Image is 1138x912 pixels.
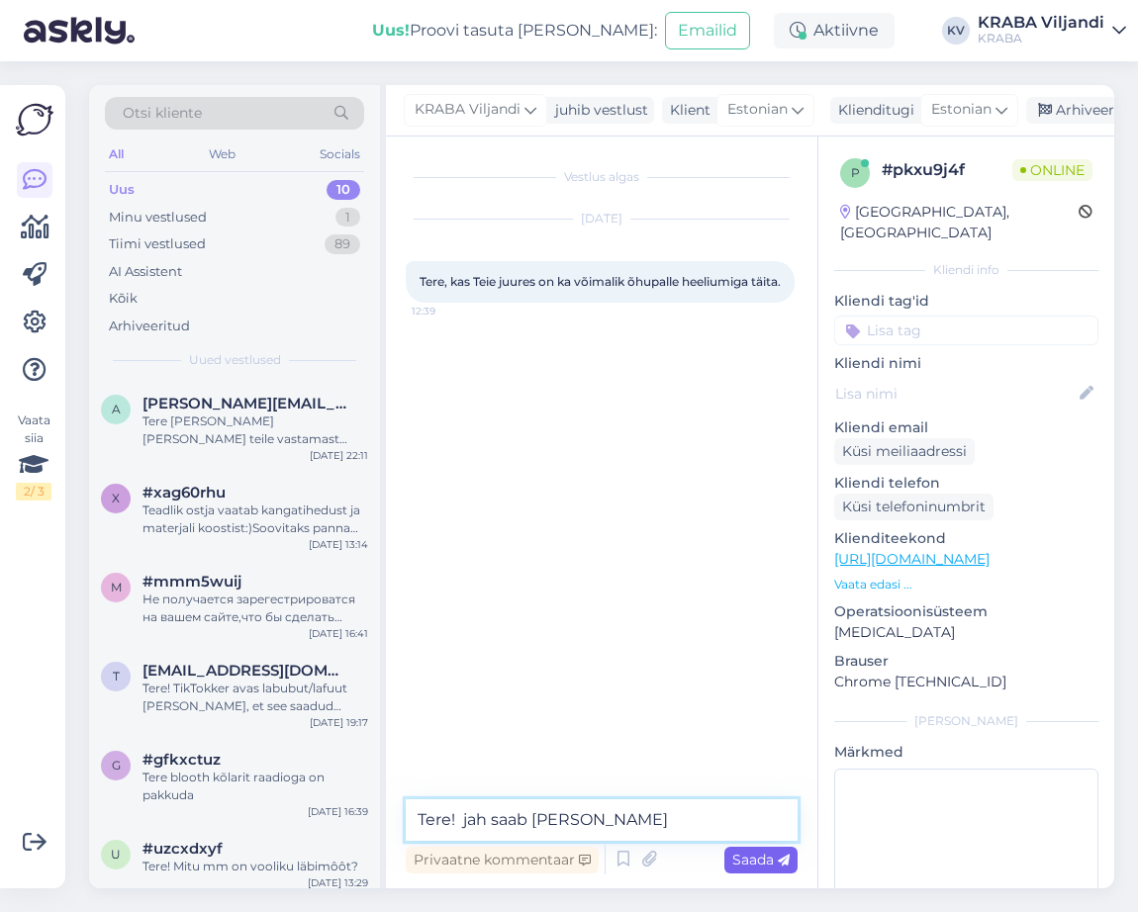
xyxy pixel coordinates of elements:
div: Klienditugi [830,100,914,121]
div: Vestlus algas [406,168,798,186]
div: Kliendi info [834,261,1098,279]
div: juhib vestlust [547,100,648,121]
p: Kliendi tag'id [834,291,1098,312]
div: Küsi telefoninumbrit [834,494,994,520]
div: Tiimi vestlused [109,234,206,254]
div: Не получается зарегестрироватся на вашем сайте,что бы сделать заказ [142,591,368,626]
span: Online [1012,159,1092,181]
div: Tere! TikTokker avas labubut/lafuut [PERSON_NAME], et see saadud Krabast. Kas võimalik ka see e-p... [142,680,368,715]
p: Chrome [TECHNICAL_ID] [834,672,1098,692]
div: Tere blooth kõlarit raadioga on pakkuda [142,769,368,804]
div: 89 [325,234,360,254]
span: allan.matt19@gmail.com [142,395,348,412]
span: #gfkxctuz [142,751,221,769]
div: Uus [109,180,135,200]
span: a [112,402,121,416]
div: 1 [335,208,360,228]
p: Kliendi email [834,417,1098,438]
button: Emailid [665,12,750,49]
span: Uued vestlused [189,351,281,369]
span: 12:39 [412,304,486,319]
span: KRABA Viljandi [415,99,521,121]
div: 2 / 3 [16,483,51,501]
span: thomaskristenk@gmail.com [142,662,348,680]
p: Brauser [834,651,1098,672]
div: [DATE] [406,210,798,228]
div: Klient [662,100,711,121]
span: p [851,165,860,180]
span: t [113,669,120,684]
div: Minu vestlused [109,208,207,228]
div: # pkxu9j4f [882,158,1012,182]
div: [DATE] 16:41 [309,626,368,641]
span: g [112,758,121,773]
div: Privaatne kommentaar [406,847,599,873]
a: [URL][DOMAIN_NAME] [834,550,990,568]
span: #uzcxdxyf [142,840,223,858]
p: [MEDICAL_DATA] [834,622,1098,643]
input: Lisa nimi [835,383,1076,405]
b: Uus! [372,21,410,40]
p: Klienditeekond [834,528,1098,549]
div: All [105,141,128,167]
span: x [112,491,120,505]
div: KRABA [978,31,1104,46]
div: Web [205,141,239,167]
div: Tere! Mitu mm on vooliku läbimôôt? [142,858,368,875]
span: Estonian [727,99,788,121]
div: Arhiveeritud [109,317,190,336]
p: Kliendi nimi [834,353,1098,374]
div: Kõik [109,289,138,309]
div: [DATE] 22:11 [310,448,368,463]
span: Saada [732,851,790,868]
div: [DATE] 13:14 [309,537,368,552]
p: Operatsioonisüsteem [834,601,1098,622]
div: Socials [316,141,364,167]
div: 10 [327,180,360,200]
div: [DATE] 19:17 [310,715,368,730]
div: Vaata siia [16,411,51,501]
div: AI Assistent [109,262,182,282]
span: Otsi kliente [123,103,202,124]
p: Kliendi telefon [834,473,1098,494]
div: Tere [PERSON_NAME] [PERSON_NAME] teile vastamast [GEOGRAPHIC_DATA] sepa turu noored müüjannad ma ... [142,412,368,448]
div: [PERSON_NAME] [834,712,1098,730]
div: Aktiivne [774,13,895,48]
span: u [111,847,121,862]
textarea: Tere! jah saab [PERSON_NAME] [406,799,798,841]
div: [DATE] 16:39 [308,804,368,819]
div: Küsi meiliaadressi [834,438,975,465]
span: #xag60rhu [142,484,226,502]
p: Märkmed [834,742,1098,763]
div: [GEOGRAPHIC_DATA], [GEOGRAPHIC_DATA] [840,202,1079,243]
div: [DATE] 13:29 [308,875,368,890]
span: Estonian [931,99,992,121]
p: Vaata edasi ... [834,576,1098,593]
div: Proovi tasuta [PERSON_NAME]: [372,19,657,43]
span: Tere, kas Teie juures on ka võimalik õhupalle heeliumiga täita. [420,274,781,289]
img: Askly Logo [16,101,53,138]
span: m [111,580,122,594]
input: Lisa tag [834,316,1098,345]
div: KV [942,17,970,45]
div: Teadlik ostja vaatab kangatihedust ja materjali koostist:)Soovitaks panna täpsemat infot kodulehe... [142,502,368,537]
a: KRABA ViljandiKRABA [978,15,1126,46]
div: KRABA Viljandi [978,15,1104,31]
span: #mmm5wuij [142,573,241,591]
